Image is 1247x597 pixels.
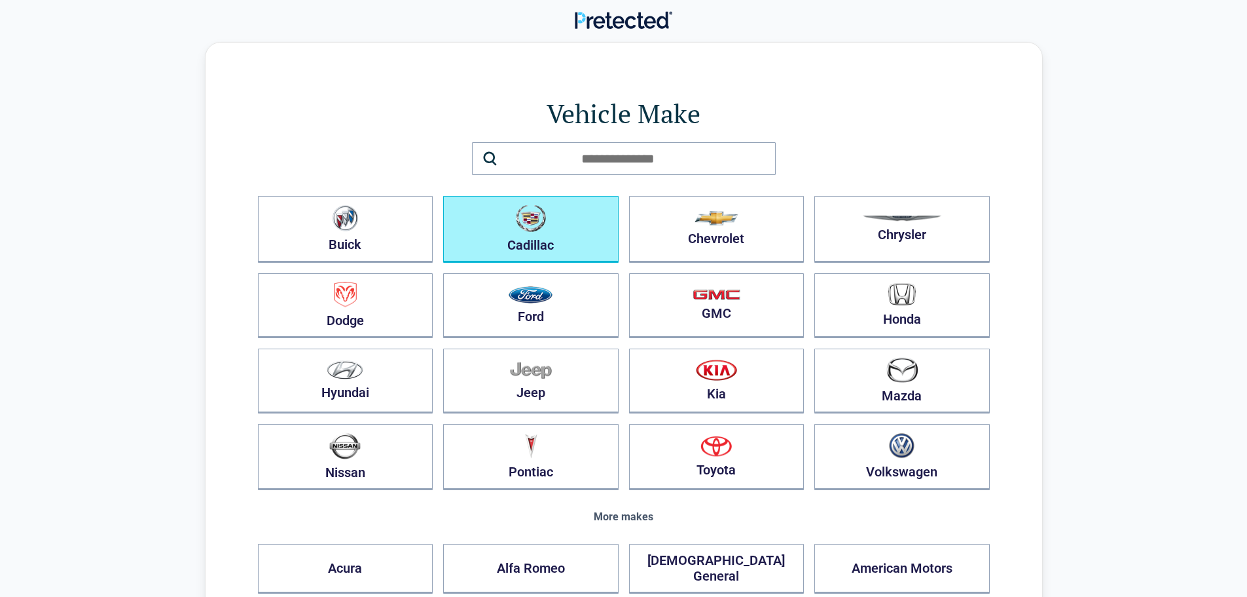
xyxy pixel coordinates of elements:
[258,424,433,490] button: Nissan
[629,196,804,263] button: Chevrolet
[443,349,619,414] button: Jeep
[629,424,804,490] button: Toyota
[443,273,619,338] button: Ford
[258,95,990,132] h1: Vehicle Make
[814,424,990,490] button: Volkswagen
[258,196,433,263] button: Buick
[814,544,990,594] button: American Motors
[258,273,433,338] button: Dodge
[443,544,619,594] button: Alfa Romeo
[629,544,804,594] button: [DEMOGRAPHIC_DATA] General
[814,273,990,338] button: Honda
[258,349,433,414] button: Hyundai
[443,196,619,263] button: Cadillac
[814,196,990,263] button: Chrysler
[258,544,433,594] button: Acura
[443,424,619,490] button: Pontiac
[629,349,804,414] button: Kia
[629,273,804,338] button: GMC
[258,511,990,523] div: More makes
[814,349,990,414] button: Mazda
